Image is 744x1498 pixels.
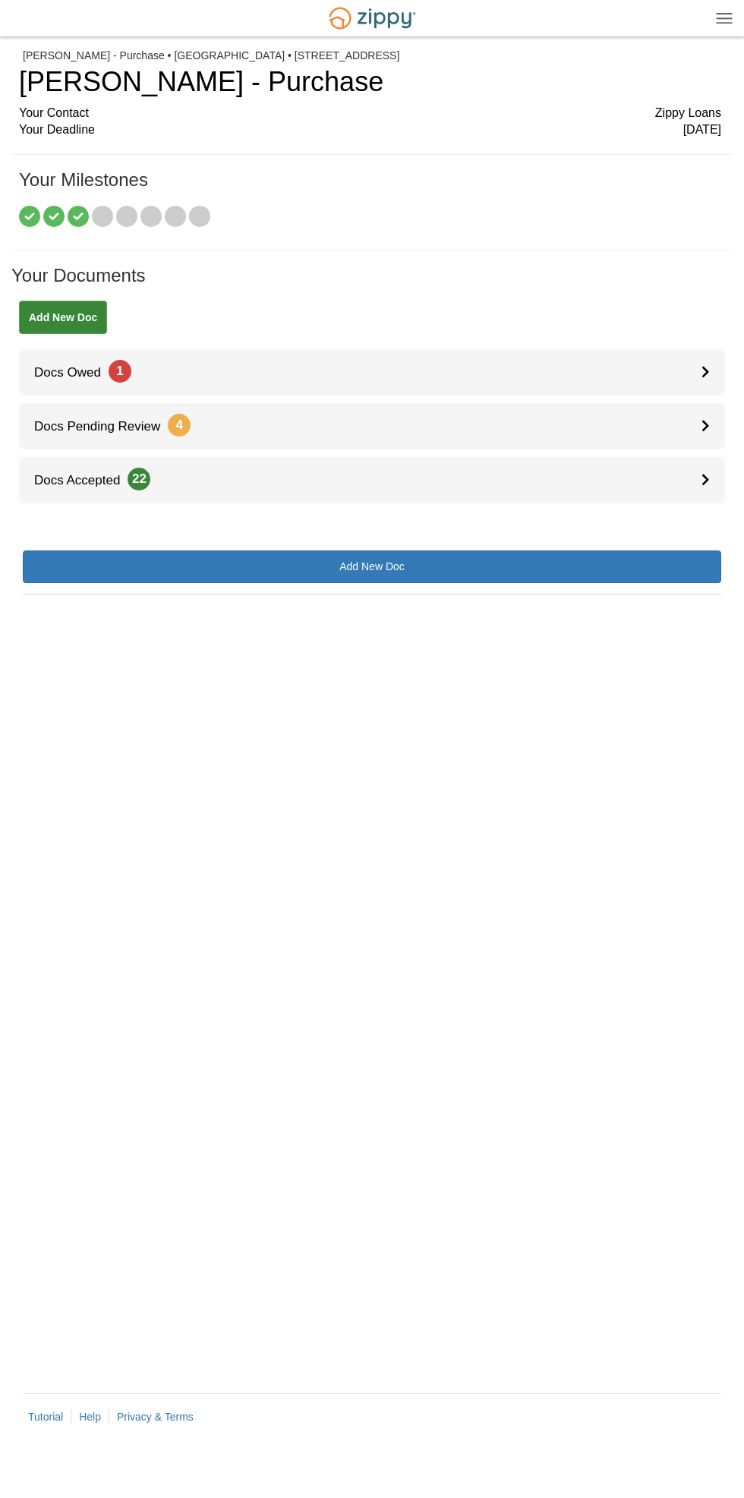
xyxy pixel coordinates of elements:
div: Your Contact [19,105,721,122]
span: 4 [168,414,191,437]
a: Docs Pending Review4 [19,403,725,449]
a: Add New Doc [19,301,107,334]
span: 1 [109,360,131,383]
div: Your Deadline [19,121,721,139]
span: Docs Owed [19,365,131,380]
span: [DATE] [683,121,721,139]
img: Mobile Dropdown Menu [716,12,733,24]
span: 22 [128,468,150,490]
span: Zippy Loans [655,105,721,122]
div: [PERSON_NAME] - Purchase • [GEOGRAPHIC_DATA] • [STREET_ADDRESS] [23,49,721,62]
a: Privacy & Terms [117,1411,194,1423]
a: Docs Accepted22 [19,457,725,503]
span: Docs Accepted [19,473,150,487]
a: Docs Owed1 [19,349,725,396]
h1: [PERSON_NAME] - Purchase [19,67,721,97]
a: Help [79,1411,101,1423]
a: Add New Doc [23,550,721,583]
h1: Your Milestones [19,170,721,205]
span: Docs Pending Review [19,419,191,434]
h1: Your Documents [11,266,733,301]
a: Tutorial [28,1411,63,1423]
